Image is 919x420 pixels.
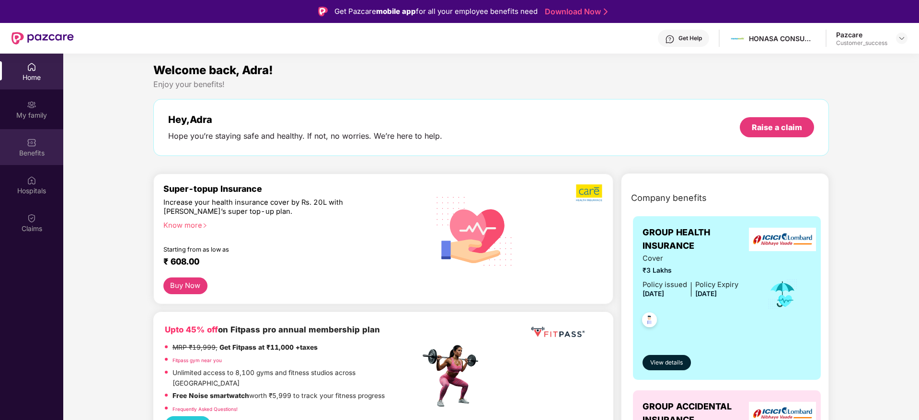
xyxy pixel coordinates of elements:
a: Frequently Asked Questions! [172,406,238,412]
div: Raise a claim [752,122,802,133]
img: svg+xml;base64,PHN2ZyBpZD0iSG9zcGl0YWxzIiB4bWxucz0iaHR0cDovL3d3dy53My5vcmcvMjAwMC9zdmciIHdpZHRoPS... [27,176,36,185]
img: New Pazcare Logo [11,32,74,44]
img: svg+xml;base64,PHN2ZyB4bWxucz0iaHR0cDovL3d3dy53My5vcmcvMjAwMC9zdmciIHhtbG5zOnhsaW5rPSJodHRwOi8vd3... [429,184,520,277]
div: Know more [163,221,414,228]
img: icon [767,278,798,310]
button: View details [643,355,691,370]
img: svg+xml;base64,PHN2ZyB3aWR0aD0iMjAiIGhlaWdodD0iMjAiIHZpZXdCb3g9IjAgMCAyMCAyMCIgZmlsbD0ibm9uZSIgeG... [27,100,36,110]
div: Get Pazcare for all your employee benefits need [334,6,538,17]
strong: Free Noise smartwatch [172,392,249,399]
div: Hope you’re staying safe and healthy. If not, no worries. We’re here to help. [168,131,442,141]
div: ₹ 608.00 [163,256,411,268]
span: Cover [643,253,738,264]
div: Policy Expiry [695,279,738,290]
button: Buy Now [163,277,207,294]
img: svg+xml;base64,PHN2ZyB4bWxucz0iaHR0cDovL3d3dy53My5vcmcvMjAwMC9zdmciIHdpZHRoPSI0OC45NDMiIGhlaWdodD... [638,309,661,333]
div: Get Help [678,34,702,42]
del: MRP ₹19,999, [172,343,218,351]
img: svg+xml;base64,PHN2ZyBpZD0iQ2xhaW0iIHhtbG5zPSJodHRwOi8vd3d3LnczLm9yZy8yMDAwL3N2ZyIgd2lkdGg9IjIwIi... [27,213,36,223]
img: svg+xml;base64,PHN2ZyBpZD0iSG9tZSIgeG1sbnM9Imh0dHA6Ly93d3cudzMub3JnLzIwMDAvc3ZnIiB3aWR0aD0iMjAiIG... [27,62,36,72]
span: ₹3 Lakhs [643,265,738,276]
b: Upto 45% off [165,325,218,334]
span: Welcome back, Adra! [153,63,273,77]
strong: Get Fitpass at ₹11,000 +taxes [219,343,318,351]
div: Enjoy your benefits! [153,79,829,89]
img: svg+xml;base64,PHN2ZyBpZD0iQmVuZWZpdHMiIHhtbG5zPSJodHRwOi8vd3d3LnczLm9yZy8yMDAwL3N2ZyIgd2lkdGg9Ij... [27,138,36,147]
a: Fitpass gym near you [172,357,222,363]
span: [DATE] [695,290,717,298]
span: right [202,223,207,228]
div: Increase your health insurance cover by Rs. 20L with [PERSON_NAME]’s super top-up plan. [163,198,379,217]
img: svg+xml;base64,PHN2ZyBpZD0iSGVscC0zMngzMiIgeG1sbnM9Imh0dHA6Ly93d3cudzMub3JnLzIwMDAvc3ZnIiB3aWR0aD... [665,34,675,44]
span: GROUP HEALTH INSURANCE [643,226,754,253]
img: fpp.png [420,343,487,409]
div: Hey, Adra [168,114,442,125]
div: Pazcare [836,30,887,39]
div: Super-topup Insurance [163,184,420,194]
strong: mobile app [376,7,416,16]
div: Policy issued [643,279,687,290]
p: Unlimited access to 8,100 gyms and fitness studios across [GEOGRAPHIC_DATA] [172,368,420,388]
span: View details [650,358,683,367]
img: fppp.png [529,323,586,341]
span: Company benefits [631,191,707,205]
img: b5dec4f62d2307b9de63beb79f102df3.png [576,184,603,202]
b: on Fitpass pro annual membership plan [165,325,380,334]
img: Stroke [604,7,608,17]
span: [DATE] [643,290,664,298]
div: HONASA CONSUMER LIMITED [749,34,816,43]
p: worth ₹5,999 to track your fitness progress [172,391,385,401]
div: Customer_success [836,39,887,47]
img: insurerLogo [749,228,816,251]
img: svg+xml;base64,PHN2ZyBpZD0iRHJvcGRvd24tMzJ4MzIiIHhtbG5zPSJodHRwOi8vd3d3LnczLm9yZy8yMDAwL3N2ZyIgd2... [898,34,906,42]
img: Mamaearth%20Logo.jpg [731,32,745,45]
a: Download Now [545,7,605,17]
div: Starting from as low as [163,246,379,253]
img: Logo [318,7,328,16]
